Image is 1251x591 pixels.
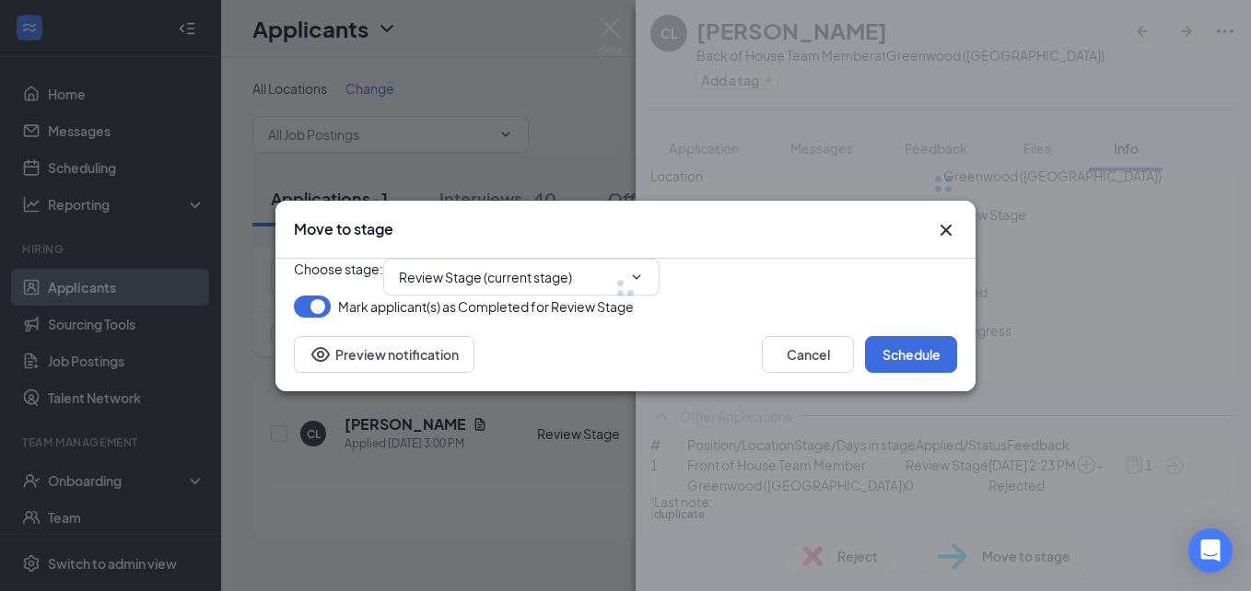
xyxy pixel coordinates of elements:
[865,336,957,373] button: Schedule
[935,219,957,241] svg: Cross
[310,343,332,365] svg: Eye
[762,336,854,373] button: Cancel
[935,219,957,241] button: Close
[294,336,474,373] button: Preview notificationEye
[294,219,393,239] h3: Move to stage
[1188,528,1233,573] div: Open Intercom Messenger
